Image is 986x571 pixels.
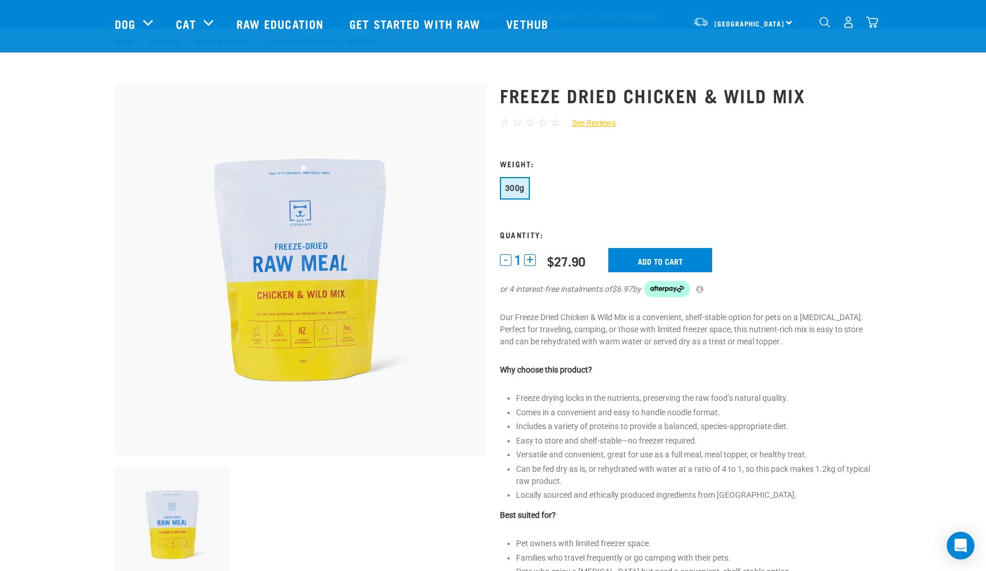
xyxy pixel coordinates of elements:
[500,311,871,348] p: Our Freeze Dried Chicken & Wild Mix is a convenient, shelf-stable option for pets on a [MEDICAL_D...
[513,116,522,129] span: ☆
[842,16,855,28] img: user.png
[516,552,871,564] li: Families who travel frequently or go camping with their pets.
[516,489,871,501] li: Locally sourced and ethically produced ingredients from [GEOGRAPHIC_DATA].
[500,85,871,106] h1: Freeze Dried Chicken & Wild Mix
[500,281,871,297] div: or 4 interest-free instalments of by
[495,1,563,47] a: Vethub
[516,449,871,461] li: Versatile and convenient, great for use as a full meal, meal topper, or healthy treat.
[500,159,871,168] h3: Weight:
[516,463,871,487] li: Can be fed dry as is, or rehydrated with water at a ratio of 4 to 1, so this pack makes 1.2kg of ...
[500,365,592,374] strong: Why choose this product?
[516,538,871,550] li: Pet owners with limited freezer space.
[525,116,535,129] span: ☆
[693,17,709,27] img: van-moving.png
[524,254,536,266] button: +
[714,21,784,25] span: [GEOGRAPHIC_DATA]
[516,392,871,404] li: Freeze drying locks in the nutrients, preserving the raw food’s natural quality.
[500,254,511,266] button: -
[608,248,712,272] input: Add to cart
[500,116,510,129] span: ☆
[338,1,495,47] a: Get started with Raw
[115,15,136,32] a: Dog
[560,117,616,129] a: See Reviews
[612,283,633,295] span: $6.97
[538,116,548,129] span: ☆
[500,230,871,239] h3: Quantity:
[516,407,871,419] li: Comes in a convenient and easy to handle noodle format.
[176,15,195,32] a: Cat
[500,177,530,200] button: 300g
[547,254,585,268] div: $27.90
[516,420,871,433] li: Includes a variety of proteins to provide a balanced, species-appropriate diet.
[819,17,830,28] img: home-icon-1@2x.png
[505,183,525,193] span: 300g
[115,84,486,456] img: RE Product Shoot 2023 Nov8678
[866,16,878,28] img: home-icon@2x.png
[516,435,871,447] li: Easy to store and shelf-stable—no freezer required.
[644,281,690,297] img: Afterpay
[551,116,560,129] span: ☆
[514,254,521,266] span: 1
[500,510,556,520] strong: Best suited for?
[225,1,338,47] a: Raw Education
[947,532,974,559] div: Open Intercom Messenger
